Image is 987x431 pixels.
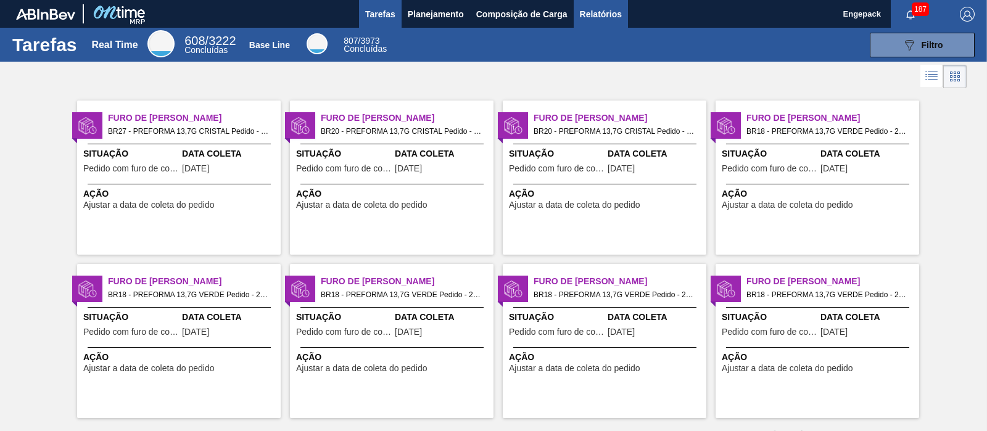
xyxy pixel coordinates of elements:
[307,33,328,54] div: Base Line
[534,275,706,288] span: Furo de Coleta
[249,40,290,50] div: Base Line
[608,164,635,173] span: 22/08/2025
[870,33,975,57] button: Filtro
[321,275,493,288] span: Furo de Coleta
[722,327,817,337] span: Pedido com furo de coleta
[509,164,605,173] span: Pedido com furo de coleta
[182,164,209,173] span: 21/08/2025
[922,40,943,50] span: Filtro
[182,147,278,160] span: Data Coleta
[722,187,916,200] span: Ação
[746,112,919,125] span: Furo de Coleta
[722,200,853,210] span: Ajustar a data de coleta do pedido
[296,200,427,210] span: Ajustar a data de coleta do pedido
[321,125,484,138] span: BR20 - PREFORMA 13,7G CRISTAL Pedido - 2015457
[534,125,696,138] span: BR20 - PREFORMA 13,7G CRISTAL Pedido - 2015458
[108,125,271,138] span: BR27 - PREFORMA 13,7G CRISTAL Pedido - 2014241
[504,280,522,298] img: status
[83,147,179,160] span: Situação
[296,327,392,337] span: Pedido com furo de coleta
[746,125,909,138] span: BR18 - PREFORMA 13,7G VERDE Pedido - 2014988
[12,38,77,52] h1: Tarefas
[182,311,278,324] span: Data Coleta
[608,327,635,337] span: 22/08/2025
[182,327,209,337] span: 22/08/2025
[291,117,310,135] img: status
[509,147,605,160] span: Situação
[509,200,640,210] span: Ajustar a data de coleta do pedido
[820,164,848,173] span: 22/08/2025
[296,187,490,200] span: Ação
[296,364,427,373] span: Ajustar a data de coleta do pedido
[83,351,278,364] span: Ação
[344,37,387,53] div: Base Line
[717,117,735,135] img: status
[509,311,605,324] span: Situação
[108,288,271,302] span: BR18 - PREFORMA 13,7G VERDE Pedido - 2014989
[395,147,490,160] span: Data Coleta
[580,7,622,22] span: Relatórios
[717,280,735,298] img: status
[83,311,179,324] span: Situação
[920,65,943,88] div: Visão em Lista
[184,34,205,47] span: 608
[184,45,228,55] span: Concluídas
[291,280,310,298] img: status
[395,164,422,173] span: 22/08/2025
[722,364,853,373] span: Ajustar a data de coleta do pedido
[83,187,278,200] span: Ação
[534,288,696,302] span: BR18 - PREFORMA 13,7G VERDE Pedido - 2015467
[83,364,215,373] span: Ajustar a data de coleta do pedido
[321,112,493,125] span: Furo de Coleta
[296,311,392,324] span: Situação
[184,36,236,54] div: Real Time
[722,164,817,173] span: Pedido com furo de coleta
[509,327,605,337] span: Pedido com furo de coleta
[820,311,916,324] span: Data Coleta
[91,39,138,51] div: Real Time
[83,164,179,173] span: Pedido com furo de coleta
[108,275,281,288] span: Furo de Coleta
[296,147,392,160] span: Situação
[184,34,236,47] span: / 3222
[78,117,97,135] img: status
[16,9,75,20] img: TNhmsLtSVTkK8tSr43FrP2fwEKptu5GPRR3wAAAABJRU5ErkJggg==
[912,2,929,16] span: 187
[395,311,490,324] span: Data Coleta
[108,112,281,125] span: Furo de Coleta
[408,7,464,22] span: Planejamento
[83,327,179,337] span: Pedido com furo de coleta
[608,311,703,324] span: Data Coleta
[608,147,703,160] span: Data Coleta
[534,112,706,125] span: Furo de Coleta
[365,7,395,22] span: Tarefas
[504,117,522,135] img: status
[891,6,930,23] button: Notificações
[344,36,358,46] span: 807
[722,147,817,160] span: Situação
[147,30,175,57] div: Real Time
[321,288,484,302] span: BR18 - PREFORMA 13,7G VERDE Pedido - 2015466
[344,44,387,54] span: Concluídas
[344,36,379,46] span: / 3973
[746,288,909,302] span: BR18 - PREFORMA 13,7G VERDE Pedido - 2015468
[296,351,490,364] span: Ação
[960,7,975,22] img: Logout
[509,364,640,373] span: Ajustar a data de coleta do pedido
[509,351,703,364] span: Ação
[820,147,916,160] span: Data Coleta
[943,65,967,88] div: Visão em Cards
[395,327,422,337] span: 22/08/2025
[746,275,919,288] span: Furo de Coleta
[476,7,568,22] span: Composição de Carga
[509,187,703,200] span: Ação
[820,327,848,337] span: 22/08/2025
[83,200,215,210] span: Ajustar a data de coleta do pedido
[722,351,916,364] span: Ação
[296,164,392,173] span: Pedido com furo de coleta
[722,311,817,324] span: Situação
[78,280,97,298] img: status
